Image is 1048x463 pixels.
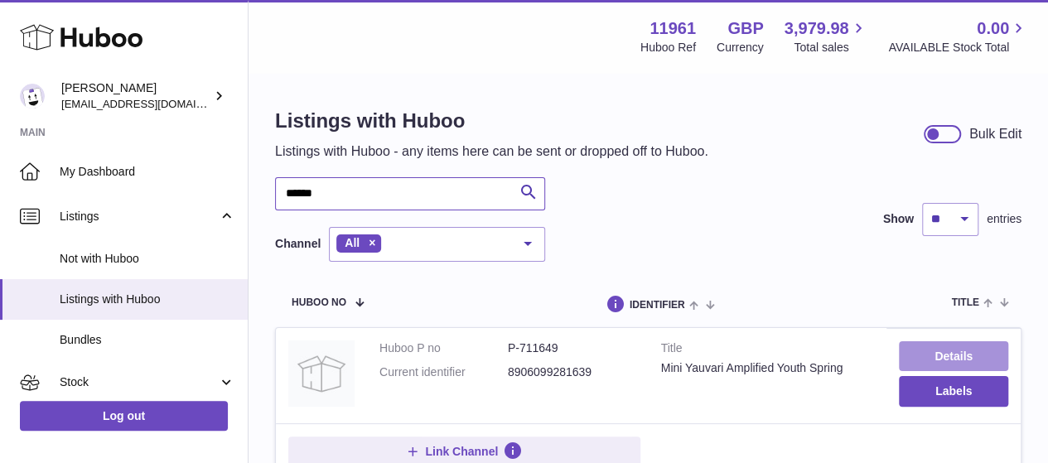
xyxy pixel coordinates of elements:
span: entries [987,211,1021,227]
label: Show [883,211,914,227]
span: Link Channel [425,444,498,459]
span: title [951,297,978,308]
a: 0.00 AVAILABLE Stock Total [888,17,1028,55]
strong: GBP [727,17,763,40]
span: Not with Huboo [60,251,235,267]
span: Bundles [60,332,235,348]
div: Huboo Ref [640,40,696,55]
span: Listings [60,209,218,224]
dt: Current identifier [379,364,508,380]
a: 3,979.98 Total sales [785,17,868,55]
button: Labels [899,376,1008,406]
span: Total sales [794,40,867,55]
span: Listings with Huboo [60,292,235,307]
dd: 8906099281639 [508,364,636,380]
strong: 11961 [650,17,696,40]
span: identifier [630,300,685,311]
div: Bulk Edit [969,125,1021,143]
span: 0.00 [977,17,1009,40]
span: [EMAIL_ADDRESS][DOMAIN_NAME] [61,97,244,110]
span: Huboo no [292,297,346,308]
dd: P-711649 [508,340,636,356]
img: internalAdmin-11961@internal.huboo.com [20,84,45,109]
span: 3,979.98 [785,17,849,40]
div: Mini Yauvari Amplified Youth Spring [661,360,875,376]
img: Mini Yauvari Amplified Youth Spring [288,340,355,407]
h1: Listings with Huboo [275,108,708,134]
span: My Dashboard [60,164,235,180]
label: Channel [275,236,321,252]
span: AVAILABLE Stock Total [888,40,1028,55]
div: Currency [717,40,764,55]
span: All [345,236,360,249]
p: Listings with Huboo - any items here can be sent or dropped off to Huboo. [275,142,708,161]
span: Stock [60,374,218,390]
strong: Title [661,340,875,360]
dt: Huboo P no [379,340,508,356]
a: Details [899,341,1008,371]
div: [PERSON_NAME] [61,80,210,112]
a: Log out [20,401,228,431]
